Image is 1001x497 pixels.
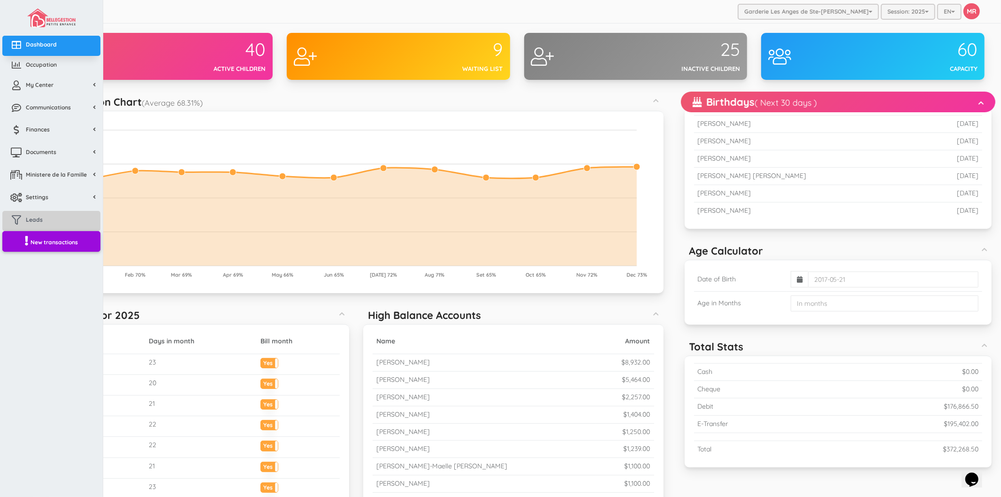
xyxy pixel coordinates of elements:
span: Settings [26,193,48,201]
h5: Bill month [260,338,336,345]
h5: Occupation Chart [54,96,203,108]
span: Occupation [26,61,57,69]
tspan: Jun 65% [324,272,344,278]
a: New transactions [2,231,100,252]
h5: Birthdays [693,96,817,108]
td: [PERSON_NAME] [694,185,925,202]
small: [PERSON_NAME] [376,375,430,384]
td: Debit [694,398,829,416]
div: 9 [398,40,503,60]
td: $176,866.50 [829,398,982,416]
label: Yes [261,420,278,427]
td: 20 [145,374,257,395]
td: [DATE] [925,133,982,150]
small: $1,100.00 [625,479,650,488]
tspan: Oct 65% [526,272,546,278]
span: Leads [26,216,43,224]
div: Capacity [873,64,978,73]
label: Yes [261,483,278,490]
span: Dashboard [26,40,57,48]
tspan: Aug 71% [425,272,445,278]
td: [PERSON_NAME] [694,116,925,133]
a: Finances [2,121,100,141]
div: 40 [161,40,266,60]
a: Dashboard [2,36,100,56]
a: Occupation [2,56,100,76]
tspan: [DATE] 72% [370,272,397,278]
div: Active children [161,64,266,73]
img: image [27,8,75,27]
tspan: May 66% [272,272,293,278]
small: [PERSON_NAME] [376,427,430,436]
td: [PERSON_NAME] [PERSON_NAME] [694,168,925,185]
td: [DATE] [925,116,982,133]
td: 21 [145,458,257,478]
div: 60 [873,40,978,60]
h5: Name [376,338,592,345]
span: Finances [26,125,50,133]
td: [PERSON_NAME] [694,133,925,150]
a: Leads [2,211,100,231]
h5: Total Stats [689,341,744,352]
td: 22 [145,416,257,437]
tspan: Apr 69% [223,272,243,278]
td: E-Transfer [694,416,829,433]
input: In months [791,295,978,311]
td: [DATE] [925,202,982,219]
label: Yes [261,358,278,365]
td: [PERSON_NAME] [694,202,925,219]
td: Date of Birth [694,267,787,292]
small: [PERSON_NAME]-Maelle [PERSON_NAME] [376,462,507,470]
h5: High Balance Accounts [368,310,481,321]
a: Ministere de la Famille [2,166,100,186]
small: $1,100.00 [625,462,650,470]
a: My Center [2,76,100,96]
td: Total [694,441,829,458]
small: [PERSON_NAME] [376,358,430,366]
small: $1,404.00 [624,410,650,419]
h5: Age Calculator [689,245,764,256]
td: $195,402.00 [829,416,982,433]
small: $2,257.00 [622,393,650,401]
small: $1,250.00 [623,427,650,436]
span: Ministere de la Famille [26,171,87,179]
div: 25 [635,40,740,60]
small: [PERSON_NAME] [376,479,430,488]
small: [PERSON_NAME] [376,393,430,401]
td: [PERSON_NAME] [694,150,925,168]
div: Waiting list [398,64,503,73]
h5: Days in month [149,338,253,345]
td: Age in Months [694,292,787,316]
a: Documents [2,143,100,163]
a: Communications [2,99,100,119]
tspan: Set 65% [476,272,496,278]
td: 23 [145,354,257,374]
span: Documents [26,148,56,156]
small: ( Next 30 days ) [755,97,817,108]
label: Yes [261,400,278,407]
label: Yes [261,379,278,386]
label: Yes [261,462,278,469]
td: $372,268.50 [829,441,982,458]
small: [PERSON_NAME] [376,444,430,453]
a: Settings [2,188,100,209]
td: Cheque [694,381,829,398]
tspan: Dec 73% [627,272,647,278]
td: [DATE] [925,168,982,185]
small: [PERSON_NAME] [376,410,430,419]
td: [DATE] [925,150,982,168]
label: Yes [261,441,278,448]
td: 22 [145,437,257,458]
tspan: Mar 69% [171,272,192,278]
td: 21 [145,395,257,416]
iframe: chat widget [962,459,992,488]
span: Communications [26,103,71,111]
tspan: Feb 70% [125,272,145,278]
small: $1,239.00 [624,444,650,453]
small: $5,464.00 [622,375,650,384]
td: [DATE] [925,185,982,202]
td: $0.00 [829,364,982,381]
div: Inactive children [635,64,740,73]
span: My Center [26,81,53,89]
tspan: Nov 72% [577,272,598,278]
